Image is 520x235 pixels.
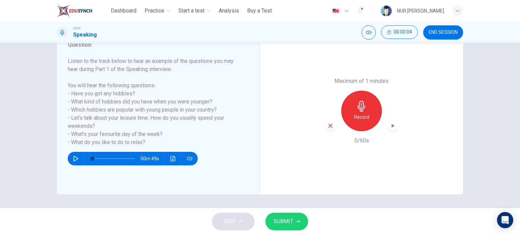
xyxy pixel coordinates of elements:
div: Hide [381,25,418,40]
button: Record [341,91,382,131]
h6: 0/60s [354,137,369,145]
button: Practice [142,5,173,17]
h6: Maximum of 1 minutes [334,77,389,85]
h6: Question : [68,41,241,49]
span: Analysis [219,7,239,15]
span: Dashboard [111,7,136,15]
button: SUBMIT [265,213,308,230]
span: SUBMIT [274,217,293,226]
span: END SESSION [429,30,458,35]
span: Practice [145,7,164,15]
h6: Listen to the track below to hear an example of the questions you may hear during Part 1 of the S... [68,57,241,146]
img: ELTC logo [57,4,92,18]
span: Start a test [178,7,204,15]
button: Analysis [216,5,242,17]
button: Buy a Test [244,5,275,17]
button: END SESSION [423,25,463,40]
img: en [331,8,340,14]
a: ELTC logo [57,4,108,18]
span: CEFR [73,26,80,31]
img: Profile picture [381,5,392,16]
button: Start a test [176,5,213,17]
div: Open Intercom Messenger [497,212,513,228]
button: 00:00:04 [381,25,418,39]
div: Mute [362,25,376,40]
div: NUR [PERSON_NAME] [397,7,444,15]
h6: Record [354,113,369,121]
span: 00:00:04 [394,29,412,35]
h1: Speaking [73,31,97,39]
button: Dashboard [108,5,139,17]
button: Click to see the audio transcription [168,152,178,165]
span: Buy a Test [247,7,272,15]
span: 00m 49s [140,152,165,165]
